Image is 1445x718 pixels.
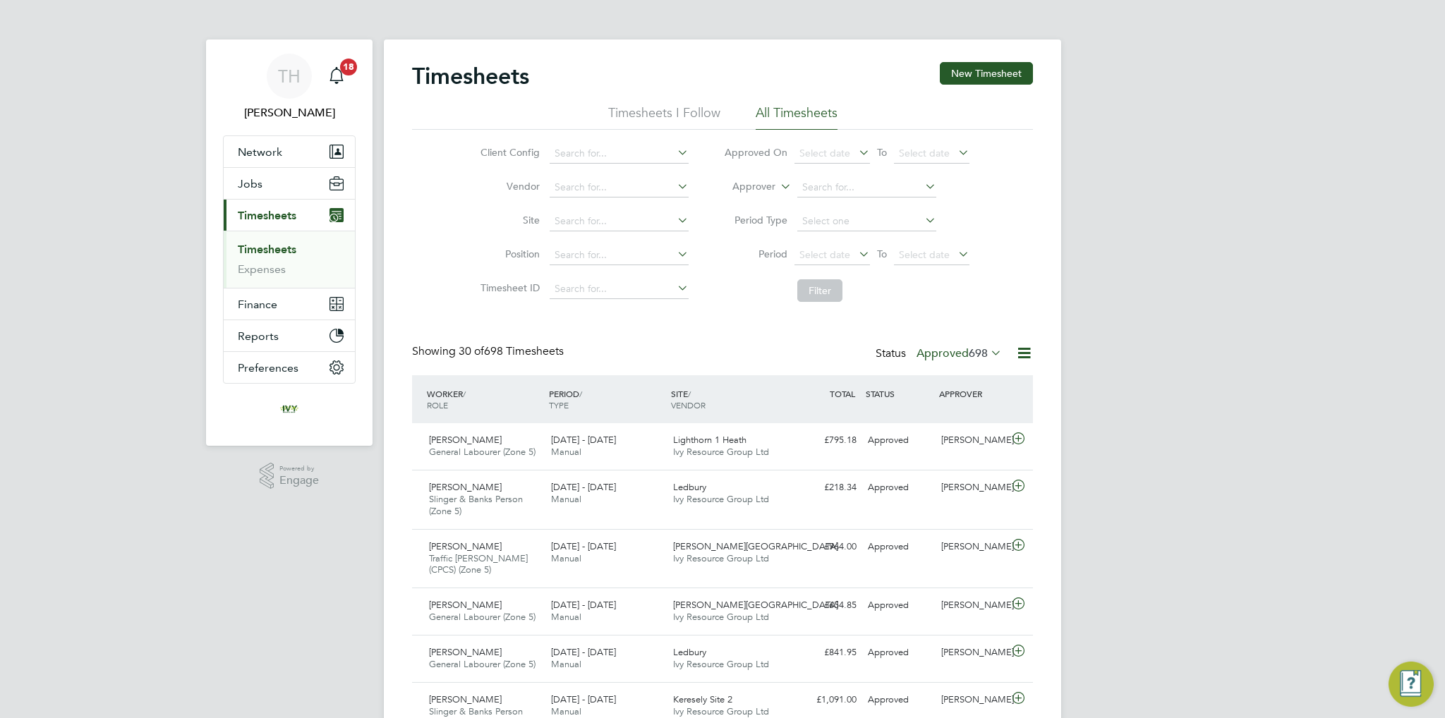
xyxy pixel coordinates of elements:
[476,248,540,260] label: Position
[862,535,936,559] div: Approved
[278,67,301,85] span: TH
[223,104,356,121] span: Tom Harvey
[969,346,988,360] span: 698
[673,705,769,717] span: Ivy Resource Group Ltd
[936,594,1009,617] div: [PERSON_NAME]
[899,147,950,159] span: Select date
[873,245,891,263] span: To
[551,540,616,552] span: [DATE] - [DATE]
[322,54,351,99] a: 18
[608,104,720,130] li: Timesheets I Follow
[551,611,581,623] span: Manual
[476,146,540,159] label: Client Config
[1389,662,1434,707] button: Engage Resource Center
[238,298,277,311] span: Finance
[917,346,1002,360] label: Approved
[551,481,616,493] span: [DATE] - [DATE]
[673,434,746,446] span: Lighthorn 1 Heath
[789,535,862,559] div: £964.00
[673,658,769,670] span: Ivy Resource Group Ltd
[899,248,950,261] span: Select date
[936,476,1009,499] div: [PERSON_NAME]
[550,178,689,197] input: Search for...
[429,434,502,446] span: [PERSON_NAME]
[830,388,855,399] span: TOTAL
[412,344,567,359] div: Showing
[551,493,581,505] span: Manual
[936,429,1009,452] div: [PERSON_NAME]
[476,281,540,294] label: Timesheet ID
[260,463,320,489] a: Powered byEngage
[862,476,936,499] div: Approved
[224,288,355,320] button: Finance
[340,59,357,75] span: 18
[238,329,279,343] span: Reports
[545,381,667,418] div: PERIOD
[797,279,842,302] button: Filter
[549,399,569,410] span: TYPE
[756,104,838,130] li: All Timesheets
[673,646,706,658] span: Ledbury
[223,54,356,121] a: TH[PERSON_NAME]
[429,599,502,611] span: [PERSON_NAME]
[476,214,540,226] label: Site
[550,245,689,265] input: Search for...
[224,352,355,383] button: Preferences
[873,143,891,162] span: To
[429,552,528,576] span: Traffic [PERSON_NAME] (CPCS) (Zone 5)
[724,214,787,226] label: Period Type
[429,611,536,623] span: General Labourer (Zone 5)
[459,344,484,358] span: 30 of
[789,594,862,617] div: £654.85
[224,231,355,288] div: Timesheets
[673,493,769,505] span: Ivy Resource Group Ltd
[936,688,1009,712] div: [PERSON_NAME]
[673,693,732,705] span: Keresely Site 2
[206,39,373,446] nav: Main navigation
[476,180,540,193] label: Vendor
[429,646,502,658] span: [PERSON_NAME]
[936,381,1009,406] div: APPROVER
[673,611,769,623] span: Ivy Resource Group Ltd
[862,594,936,617] div: Approved
[429,481,502,493] span: [PERSON_NAME]
[429,658,536,670] span: General Labourer (Zone 5)
[789,641,862,664] div: £841.95
[688,388,691,399] span: /
[551,446,581,458] span: Manual
[423,381,545,418] div: WORKER
[279,475,319,487] span: Engage
[429,540,502,552] span: [PERSON_NAME]
[862,381,936,406] div: STATUS
[797,178,936,197] input: Search for...
[936,535,1009,559] div: [PERSON_NAME]
[463,388,466,399] span: /
[940,62,1033,85] button: New Timesheet
[724,248,787,260] label: Period
[427,399,448,410] span: ROLE
[459,344,564,358] span: 698 Timesheets
[224,136,355,167] button: Network
[724,146,787,159] label: Approved On
[551,693,616,705] span: [DATE] - [DATE]
[789,429,862,452] div: £795.18
[429,493,523,517] span: Slinger & Banks Person (Zone 5)
[551,599,616,611] span: [DATE] - [DATE]
[238,177,262,190] span: Jobs
[551,646,616,658] span: [DATE] - [DATE]
[862,641,936,664] div: Approved
[673,552,769,564] span: Ivy Resource Group Ltd
[789,476,862,499] div: £218.34
[579,388,582,399] span: /
[279,463,319,475] span: Powered by
[238,209,296,222] span: Timesheets
[789,688,862,712] div: £1,091.00
[551,658,581,670] span: Manual
[673,446,769,458] span: Ivy Resource Group Ltd
[862,688,936,712] div: Approved
[551,705,581,717] span: Manual
[862,429,936,452] div: Approved
[799,147,850,159] span: Select date
[551,552,581,564] span: Manual
[238,243,296,256] a: Timesheets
